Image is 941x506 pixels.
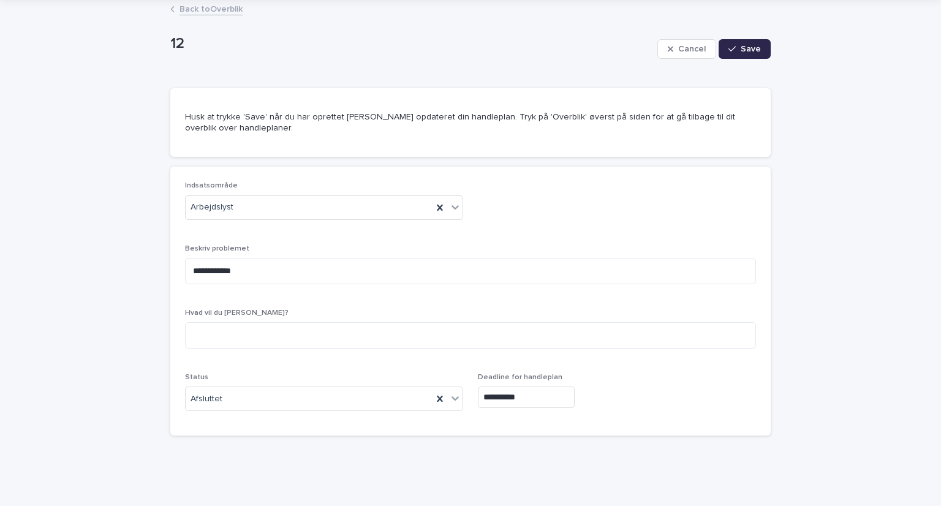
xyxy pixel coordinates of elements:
[185,309,289,317] span: Hvad vil du [PERSON_NAME]?
[741,45,761,53] span: Save
[478,374,562,381] span: Deadline for handleplan
[170,35,652,53] p: 12
[657,39,716,59] button: Cancel
[678,45,706,53] span: Cancel
[180,1,243,15] a: Back toOverblik
[185,111,756,134] p: Husk at trykke 'Save' når du har oprettet [PERSON_NAME] opdateret din handleplan. Tryk på 'Overbl...
[185,245,249,252] span: Beskriv problemet
[185,374,208,381] span: Status
[185,182,238,189] span: Indsatsområde
[191,201,233,214] span: Arbejdslyst
[719,39,771,59] button: Save
[191,393,222,406] span: Afsluttet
